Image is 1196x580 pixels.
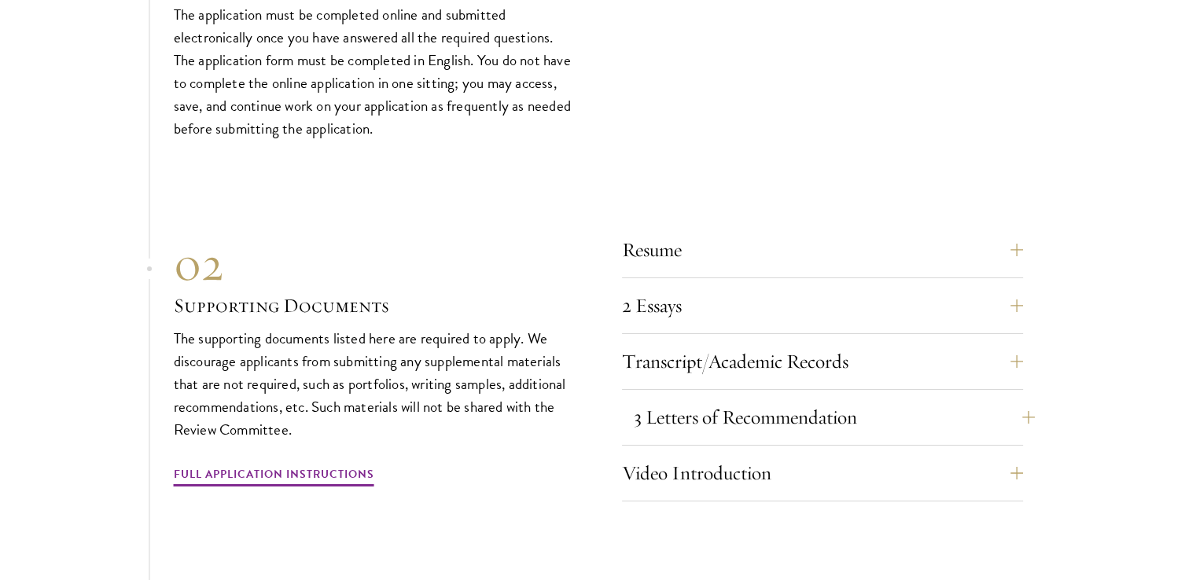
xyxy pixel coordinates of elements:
div: 02 [174,236,575,292]
button: Resume [622,231,1023,269]
button: 3 Letters of Recommendation [634,398,1035,436]
button: Video Introduction [622,454,1023,492]
a: Full Application Instructions [174,464,374,489]
h3: Supporting Documents [174,292,575,319]
p: The supporting documents listed here are required to apply. We discourage applicants from submitt... [174,327,575,441]
button: Transcript/Academic Records [622,343,1023,380]
button: 2 Essays [622,287,1023,325]
p: The application must be completed online and submitted electronically once you have answered all ... [174,3,575,140]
